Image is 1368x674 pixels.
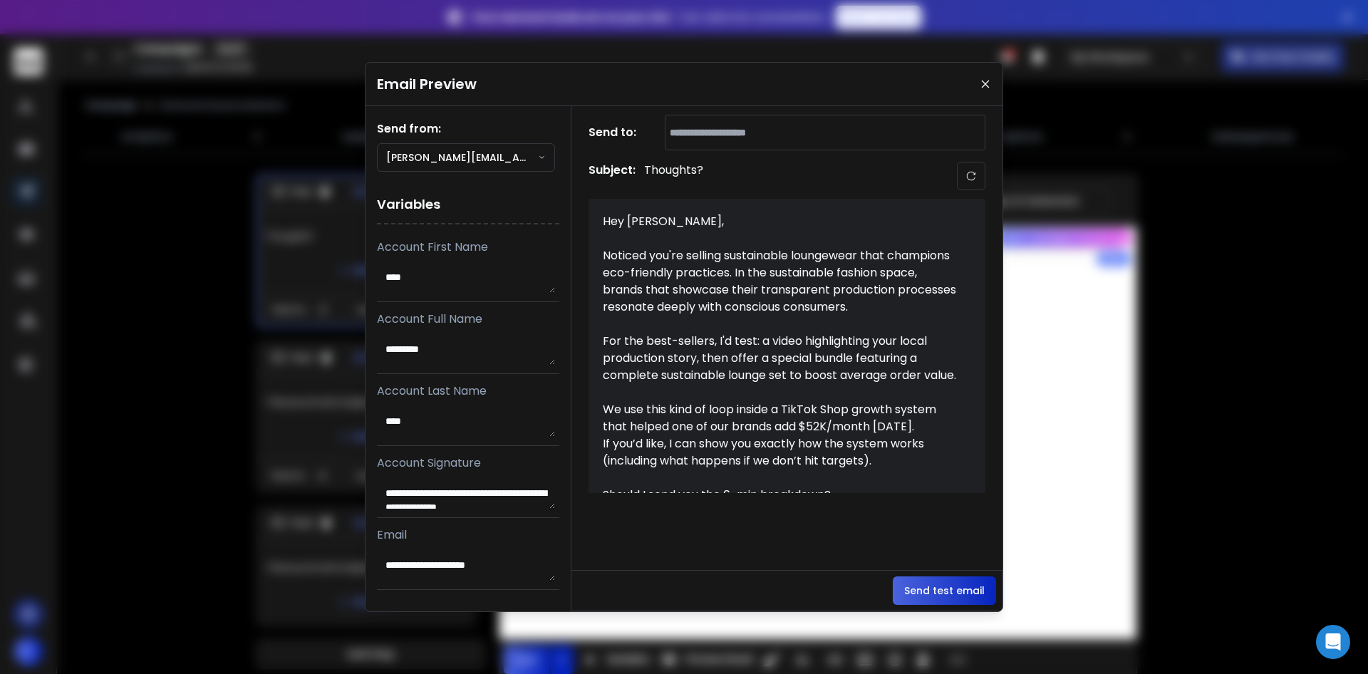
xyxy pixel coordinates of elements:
h1: Send from: [377,120,559,138]
p: Hey [PERSON_NAME], [603,213,959,230]
h1: Variables [377,186,559,224]
p: Account Last Name [377,383,559,400]
p: [PERSON_NAME][EMAIL_ADDRESS][DOMAIN_NAME] [386,150,538,165]
div: We use this kind of loop inside a TikTok Shop growth system that helped one of our brands add $52... [603,401,959,435]
p: Email [377,527,559,544]
div: Should I send you the 6-min breakdown? [603,487,959,504]
h1: Email Preview [377,74,477,94]
h1: Subject: [589,162,636,190]
p: For the best-sellers, I'd test: a video highlighting your local production story, then offer a sp... [603,333,959,384]
p: Account First Name [377,239,559,256]
h1: Send to: [589,124,646,141]
div: If you’d like, I can show you exactly how the system works (including what happens if we don’t hi... [603,435,959,470]
p: Account Signature [377,455,559,472]
p: Thoughts? [644,162,703,190]
div: Open Intercom Messenger [1316,625,1350,659]
p: Noticed you're selling sustainable loungewear that champions eco-friendly practices. In the susta... [603,247,959,316]
button: Send test email [893,576,996,605]
p: Account Full Name [377,311,559,328]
